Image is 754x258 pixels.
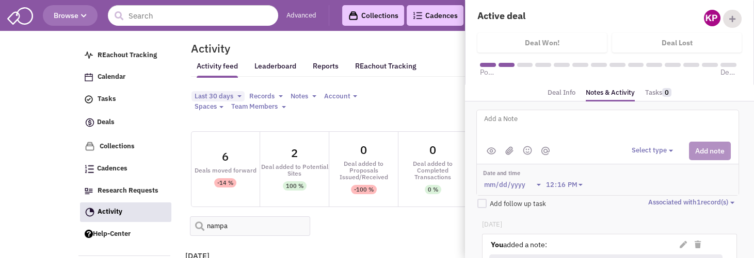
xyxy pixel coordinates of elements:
span: 0 [662,88,671,97]
img: icon-deals.svg [85,116,95,129]
span: Tasks [98,95,116,104]
div: -14 % [217,178,233,187]
span: Last 30 days [195,92,233,100]
h4: Deal Lost [662,38,693,47]
span: Add follow up task [490,199,546,208]
img: icon-collection-lavender.png [85,141,95,151]
h4: Deal Won! [525,38,559,47]
a: Deals [79,112,171,134]
a: Activity [80,202,171,222]
button: Team Members [228,101,289,112]
img: Cadences_logo.png [85,165,94,173]
img: public.png [487,147,496,154]
a: Cadences [407,5,463,26]
div: 0 [429,144,436,156]
button: Associated with1record(s) [648,198,737,208]
span: Research Requests [98,186,158,195]
img: mantion.png [541,147,550,155]
a: Collections [342,5,404,26]
a: Tasks [645,85,671,100]
img: Research.png [85,188,93,194]
img: ny_GipEnDU-kinWYCc5EwQ.png [704,10,720,26]
div: -100 % [354,185,374,194]
button: Select type [632,146,676,156]
img: icon-tasks.png [85,95,93,104]
img: icon-collection-lavender-black.svg [348,11,358,21]
a: Notes & Activity [586,85,635,102]
span: Account [324,92,350,100]
div: Add Collaborator [723,10,742,28]
span: Deal Won [720,67,736,77]
a: REachout Tracking [355,55,416,77]
div: Deals moved forward [191,167,260,174]
a: Advanced [286,11,316,21]
span: Spaces [195,102,217,111]
div: 0 % [428,185,438,194]
span: Notes [291,92,308,100]
img: SmartAdmin [7,5,33,25]
label: Date and time [483,169,587,178]
button: Notes [287,91,319,102]
div: Deal added to Potential Sites [260,163,329,177]
a: Leaderboard [254,61,296,78]
a: Research Requests [79,181,171,201]
button: Last 30 days [191,91,245,102]
strong: You [491,240,503,249]
span: Team Members [231,102,278,111]
div: 100 % [286,181,303,191]
input: Search Activity [190,216,311,236]
label: added a note: [491,239,547,250]
img: Activity.png [85,208,94,217]
h2: Activity [178,44,230,53]
img: emoji.png [523,146,532,155]
i: Edit Note [680,241,687,248]
div: Deal added to Proposals Issued/Received [329,160,398,180]
span: 1 [697,198,701,207]
span: Cadences [97,164,127,173]
a: Deal Info [548,85,575,100]
a: Reports [313,61,339,77]
button: Records [246,91,286,102]
div: 2 [291,147,298,159]
span: Collections [100,142,135,150]
span: Activity [98,207,122,216]
span: Potential Sites [480,67,496,77]
span: Calendar [98,73,125,81]
i: Delete Note [695,241,701,248]
div: 6 [222,151,229,162]
h4: Active deal [477,10,603,22]
img: help.png [85,230,93,238]
button: Account [321,91,360,102]
div: Deal added to Completed Transactions [398,160,467,180]
img: Calendar.png [85,73,93,81]
a: Calendar [79,67,171,87]
span: REachout Tracking [98,50,157,59]
p: [DATE] [482,220,502,230]
div: 0 [360,144,367,156]
a: Cadences [79,159,171,179]
img: Cadences_logo.png [413,12,422,19]
input: Search [108,5,278,26]
a: Activity feed [197,61,238,78]
a: REachout Tracking [79,46,171,65]
button: Spaces [191,101,227,112]
a: Collections [79,136,171,157]
img: (jpg,png,gif,doc,docx,xls,xlsx,pdf,txt) [505,146,514,155]
span: Records [249,92,275,100]
span: Browse [54,11,87,20]
button: Browse [43,5,98,26]
a: Help-Center [79,225,171,244]
a: Tasks [79,90,171,109]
